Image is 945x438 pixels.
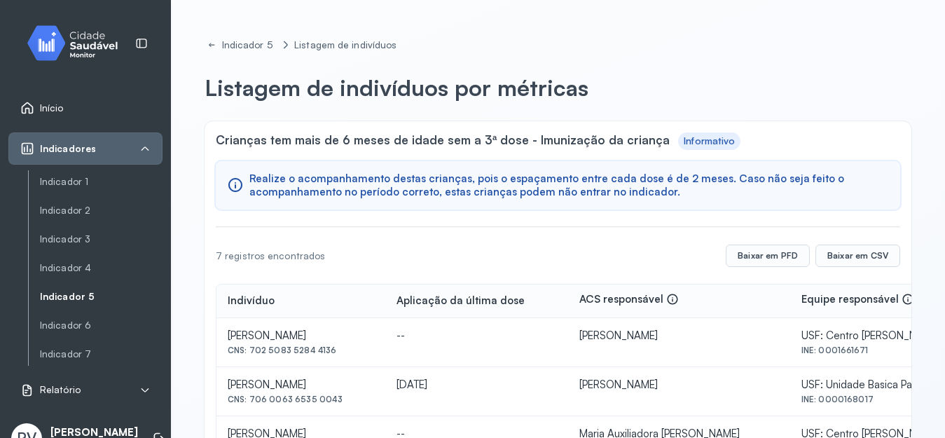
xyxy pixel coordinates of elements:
a: Indicador 1 [40,173,163,191]
a: Listagem de indivíduos [291,36,399,54]
div: 7 registros encontrados [216,250,325,262]
a: Indicador 4 [40,262,163,274]
a: Indicador 7 [40,348,163,360]
div: [PERSON_NAME] [228,378,374,392]
div: CNS: 702 5083 5284 4136 [228,345,374,355]
div: -- [396,329,557,343]
a: Indicador 6 [40,317,163,334]
div: Indivíduo [228,294,275,308]
div: Aplicação da última dose [396,294,525,308]
a: Indicador 5 [40,291,163,303]
div: [PERSON_NAME] [228,329,374,343]
span: Crianças tem mais de 6 meses de idade sem a 3ª dose - Imunização da criança [216,132,670,150]
a: Indicador 5 [205,36,277,54]
a: Indicador 2 [40,202,163,219]
a: Indicador 2 [40,205,163,217]
div: [PERSON_NAME] [579,378,779,392]
a: Indicador 5 [40,288,163,306]
img: monitor.svg [15,22,141,64]
button: Baixar em CSV [815,245,900,267]
div: Informativo [684,135,735,147]
span: Relatório [40,384,81,396]
span: Realize o acompanhamento destas crianças, pois o espaçamento entre cada dose é de 2 meses. Caso n... [249,172,889,199]
div: [PERSON_NAME] [579,329,779,343]
span: Indicadores [40,143,96,155]
div: Listagem de indivíduos [294,39,396,51]
div: CNS: 706 0063 6535 0043 [228,395,374,404]
p: Listagem de indivíduos por métricas [205,74,588,102]
a: Indicador 1 [40,176,163,188]
a: Indicador 3 [40,233,163,245]
div: [DATE] [396,378,557,392]
div: Equipe responsável [801,293,914,309]
button: Baixar em PFD [726,245,810,267]
a: Indicador 7 [40,345,163,363]
div: Indicador 5 [222,39,275,51]
a: Indicador 4 [40,259,163,277]
a: Indicador 3 [40,231,163,248]
a: Indicador 6 [40,320,163,331]
div: ACS responsável [579,293,679,309]
span: Início [40,102,64,114]
a: Início [20,101,151,115]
